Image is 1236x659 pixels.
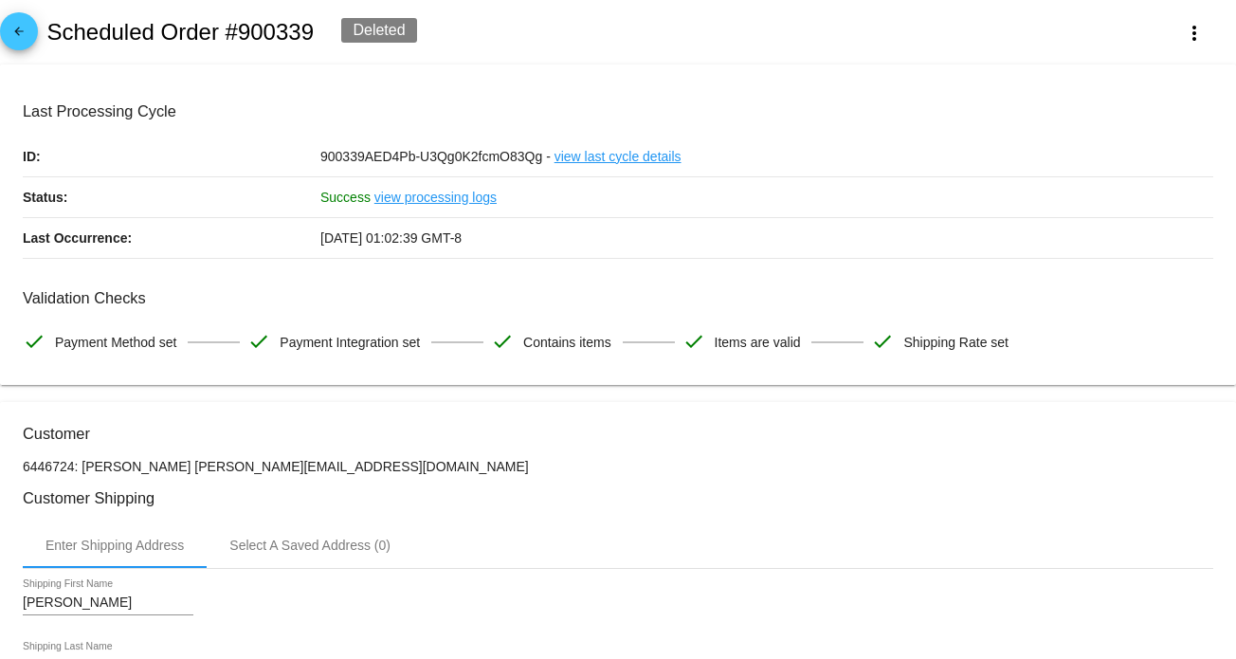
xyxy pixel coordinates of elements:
mat-icon: check [491,330,514,353]
p: Status: [23,177,320,217]
input: Shipping First Name [23,595,193,611]
mat-icon: check [871,330,894,353]
h3: Validation Checks [23,289,1213,307]
span: 900339AED4Pb-U3Qg0K2fcmO83Qg - [320,149,551,164]
span: [DATE] 01:02:39 GMT-8 [320,230,462,246]
p: ID: [23,137,320,176]
mat-icon: check [247,330,270,353]
mat-icon: more_vert [1183,22,1206,45]
mat-icon: arrow_back [8,25,30,47]
span: Payment Method set [55,322,176,362]
mat-icon: check [682,330,705,353]
mat-icon: check [23,330,45,353]
div: Deleted [341,18,416,43]
h2: Scheduled Order #900339 [46,19,314,46]
span: Shipping Rate set [903,322,1009,362]
span: Payment Integration set [280,322,420,362]
p: Last Occurrence: [23,218,320,258]
a: view processing logs [374,177,497,217]
span: Contains items [523,322,611,362]
div: Enter Shipping Address [45,538,184,553]
a: view last cycle details [554,137,682,176]
span: Items are valid [715,322,801,362]
span: Success [320,190,371,205]
p: 6446724: [PERSON_NAME] [PERSON_NAME][EMAIL_ADDRESS][DOMAIN_NAME] [23,459,1213,474]
h3: Customer Shipping [23,489,1213,507]
div: Select A Saved Address (0) [229,538,391,553]
h3: Last Processing Cycle [23,102,1213,120]
h3: Customer [23,425,1213,443]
